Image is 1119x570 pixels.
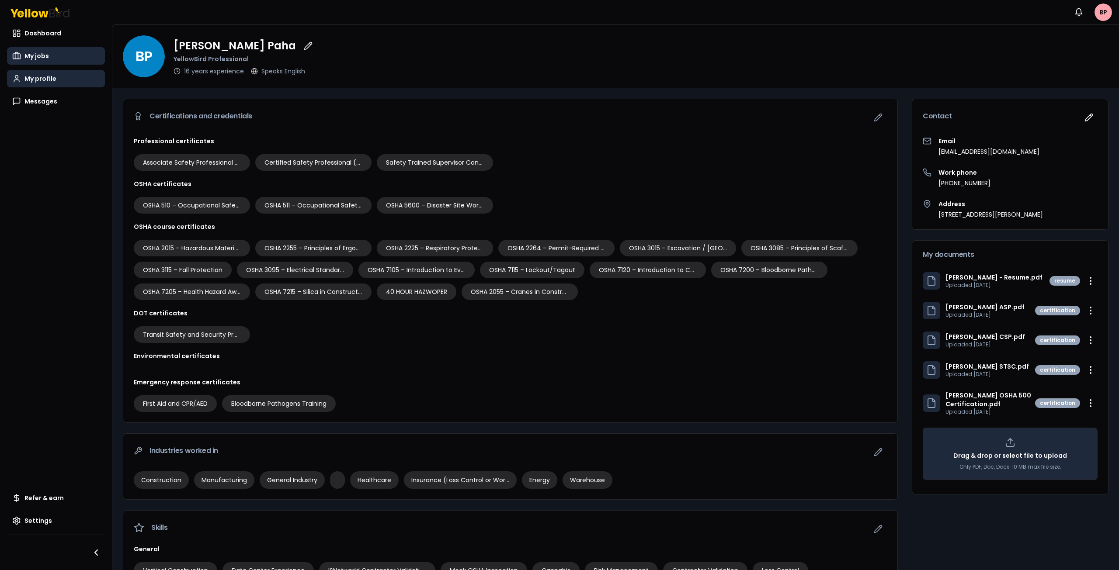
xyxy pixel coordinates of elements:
[386,244,484,252] span: OSHA 2225 – Respiratory Protection
[404,471,517,489] div: Insurance (Loss Control or Workers Compensation)
[377,197,493,214] div: OSHA 5600 – Disaster Site Worker Trainer Course
[7,93,105,110] a: Messages
[143,287,241,296] span: OSHA 7205 – Health Hazard Awareness
[358,262,475,278] div: OSHA 7105 – Introduction to Evacuation and Emergency Planning
[134,180,887,188] h3: OSHA certificates
[1035,335,1080,345] div: certification
[522,471,557,489] div: Energy
[386,201,484,210] span: OSHA 5600 – Disaster Site Worker Trainer Course
[923,113,952,120] span: Contact
[498,240,615,256] div: OSHA 2264 – Permit-Required Confined Space Entry
[264,201,362,210] span: OSHA 511 – Occupational Safety & Health Standards for General Industry (30-Hour)
[741,240,858,256] div: OSHA 3085 – Principles of Scaffolding
[570,476,605,484] span: Warehouse
[377,154,493,171] div: Safety Trained Supervisor Construction (STSC)
[24,74,56,83] span: My profile
[620,240,736,256] div: OSHA 3015 – Excavation / Trenching and Soil Mechanics
[255,197,372,214] div: OSHA 511 – Occupational Safety & Health Standards for General Industry (30-Hour)
[938,200,1043,208] h3: Address
[134,471,189,489] div: Construction
[751,244,848,252] span: OSHA 3085 – Principles of Scaffolding
[143,330,241,339] span: Transit Safety and Security Program (TSSP)
[590,262,706,278] div: OSHA 7120 – Introduction to Combustible Dust Hazards
[489,266,575,274] span: OSHA 7115 – Lockout/Tagout
[938,137,1039,145] h3: Email
[24,29,61,38] span: Dashboard
[255,240,372,256] div: OSHA 2255 – Principles of Ergonomics
[507,244,605,252] span: OSHA 2264 – Permit-Required Confined Space Entry
[134,283,250,300] div: OSHA 7205 – Health Hazard Awareness
[149,113,252,120] span: Certifications and credentials
[720,266,818,274] span: OSHA 7200 – Bloodborne Pathogens Exposure Control for Healthcare Facilities
[264,158,362,167] span: Certified Safety Professional (CSP)
[1035,398,1080,408] div: certification
[563,471,612,489] div: Warehouse
[261,67,305,76] p: Speaks English
[386,287,447,296] span: 40 HOUR HAZWOPER
[358,476,391,484] span: Healthcare
[134,326,250,343] div: Transit Safety and Security Program (TSSP)
[377,283,456,300] div: 40 HOUR HAZWOPER
[711,262,827,278] div: OSHA 7200 – Bloodborne Pathogens Exposure Control for Healthcare Facilities
[134,378,887,387] h3: Emergency response certificates
[7,70,105,87] a: My profile
[1035,306,1080,315] div: certification
[222,395,336,412] div: Bloodborne Pathogens Training
[529,476,550,484] span: Energy
[134,545,887,553] h3: General
[411,476,509,484] span: Insurance (Loss Control or Workers Compensation)
[377,240,493,256] div: OSHA 2225 – Respiratory Protection
[471,287,569,296] span: OSHA 2055 – Cranes in Construction
[945,391,1035,408] p: [PERSON_NAME] OSHA 500 Certification.pdf
[231,399,327,408] span: Bloodborne Pathogens Training
[134,309,887,318] h3: DOT certificates
[629,244,727,252] span: OSHA 3015 – Excavation / [GEOGRAPHIC_DATA] and Soil Mechanics
[938,147,1039,156] p: [EMAIL_ADDRESS][DOMAIN_NAME]
[149,447,218,454] span: Industries worked in
[945,303,1025,311] p: [PERSON_NAME] ASP.pdf
[945,408,1035,415] p: Uploaded [DATE]
[123,35,165,77] span: BP
[945,282,1043,289] p: Uploaded [DATE]
[143,158,241,167] span: Associate Safety Professional (ASP)
[264,287,362,296] span: OSHA 7215 – Silica in Construction / Maritime / General Industries
[953,451,1067,460] p: Drag & drop or select file to upload
[260,471,325,489] div: General Industry
[134,222,887,231] h3: OSHA course certificates
[7,489,105,507] a: Refer & earn
[923,428,1098,480] div: Drag & drop or select file to uploadOnly PDF, Doc, Docx. 10 MB max file size.
[923,251,974,258] span: My documents
[134,395,217,412] div: First Aid and CPR/AED
[202,476,247,484] span: Manufacturing
[945,311,1025,318] p: Uploaded [DATE]
[945,362,1029,371] p: [PERSON_NAME] STSC.pdf
[174,55,317,63] p: YellowBird Professional
[368,266,466,274] span: OSHA 7105 – Introduction to Evacuation and Emergency Planning
[7,512,105,529] a: Settings
[24,97,57,106] span: Messages
[959,463,1061,470] p: Only PDF, Doc, Docx. 10 MB max file size.
[462,283,578,300] div: OSHA 2055 – Cranes in Construction
[134,240,250,256] div: OSHA 2015 – Hazardous Materials
[1035,365,1080,375] div: certification
[1095,3,1112,21] span: BP
[24,516,52,525] span: Settings
[134,352,887,360] h3: Environmental certificates
[945,341,1025,348] p: Uploaded [DATE]
[7,47,105,65] a: My jobs
[938,210,1043,219] p: [STREET_ADDRESS][PERSON_NAME]
[255,283,372,300] div: OSHA 7215 – Silica in Construction / Maritime / General Industries
[143,399,208,408] span: First Aid and CPR/AED
[134,154,250,171] div: Associate Safety Professional (ASP)
[945,371,1029,378] p: Uploaded [DATE]
[945,332,1025,341] p: [PERSON_NAME] CSP.pdf
[938,168,990,177] h3: Work phone
[143,266,222,274] span: OSHA 3115 – Fall Protection
[24,52,49,60] span: My jobs
[599,266,697,274] span: OSHA 7120 – Introduction to Combustible Dust Hazards
[267,476,317,484] span: General Industry
[480,262,584,278] div: OSHA 7115 – Lockout/Tagout
[246,266,344,274] span: OSHA 3095 – Electrical Standards (Low Voltage – Federal)
[174,41,296,51] p: [PERSON_NAME] Paha
[7,24,105,42] a: Dashboard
